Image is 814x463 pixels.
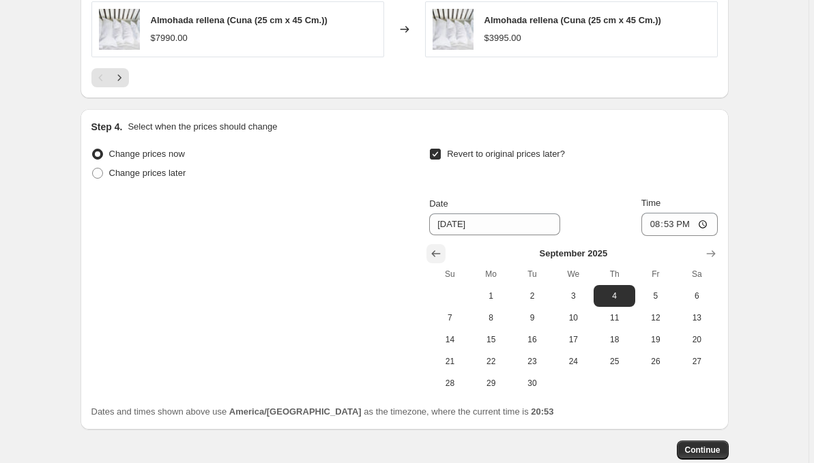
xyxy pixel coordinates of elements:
button: Thursday September 18 2025 [594,329,635,350]
span: We [558,269,588,280]
button: Monday September 1 2025 [471,285,512,307]
div: $7990.00 [151,31,188,45]
button: Thursday September 11 2025 [594,307,635,329]
span: 18 [599,334,629,345]
button: Wednesday September 3 2025 [553,285,594,307]
th: Wednesday [553,263,594,285]
button: Monday September 15 2025 [471,329,512,350]
span: 29 [476,378,506,389]
button: Monday September 22 2025 [471,350,512,372]
th: Friday [635,263,676,285]
span: 14 [435,334,465,345]
h2: Step 4. [91,120,123,134]
span: Th [599,269,629,280]
button: Monday September 29 2025 [471,372,512,394]
img: WhatsApp-Image-2021-06-09-at-21.29.18_80x.jpg [99,9,140,50]
span: 20 [682,334,712,345]
input: 12:00 [641,213,718,236]
input: 8/28/2025 [429,213,560,235]
button: Friday September 5 2025 [635,285,676,307]
th: Sunday [429,263,470,285]
b: America/[GEOGRAPHIC_DATA] [229,406,362,417]
span: Tu [517,269,547,280]
span: Change prices later [109,168,186,178]
button: Sunday September 28 2025 [429,372,470,394]
span: Date [429,198,448,209]
th: Saturday [676,263,717,285]
span: 12 [641,312,671,323]
span: 28 [435,378,465,389]
span: 10 [558,312,588,323]
button: Tuesday September 23 2025 [512,350,553,372]
button: Monday September 8 2025 [471,307,512,329]
button: Saturday September 13 2025 [676,307,717,329]
button: Friday September 12 2025 [635,307,676,329]
span: Almohada rellena (Cuna (25 cm x 45 Cm.)) [151,15,328,25]
button: Tuesday September 2 2025 [512,285,553,307]
span: Almohada rellena (Cuna (25 cm x 45 Cm.)) [484,15,661,25]
button: Wednesday September 24 2025 [553,350,594,372]
span: Revert to original prices later? [447,149,565,159]
span: Time [641,198,660,208]
button: Show previous month, August 2025 [426,244,446,263]
span: 4 [599,290,629,301]
b: 20:53 [531,406,553,417]
span: Mo [476,269,506,280]
span: 11 [599,312,629,323]
span: 17 [558,334,588,345]
span: 27 [682,356,712,367]
button: Tuesday September 9 2025 [512,307,553,329]
button: Friday September 26 2025 [635,350,676,372]
button: Friday September 19 2025 [635,329,676,350]
span: 7 [435,312,465,323]
span: 25 [599,356,629,367]
div: $3995.00 [484,31,521,45]
span: 2 [517,290,547,301]
span: 9 [517,312,547,323]
th: Tuesday [512,263,553,285]
span: 6 [682,290,712,301]
button: Show next month, October 2025 [701,244,721,263]
span: 24 [558,356,588,367]
span: 16 [517,334,547,345]
button: Continue [677,440,729,460]
span: Su [435,269,465,280]
span: Continue [685,445,721,455]
span: 15 [476,334,506,345]
button: Sunday September 21 2025 [429,350,470,372]
span: 1 [476,290,506,301]
button: Tuesday September 30 2025 [512,372,553,394]
span: Dates and times shown above use as the timezone, where the current time is [91,406,554,417]
span: 22 [476,356,506,367]
span: 23 [517,356,547,367]
button: Thursday September 25 2025 [594,350,635,372]
span: 5 [641,290,671,301]
span: 30 [517,378,547,389]
span: Fr [641,269,671,280]
p: Select when the prices should change [128,120,277,134]
button: Wednesday September 17 2025 [553,329,594,350]
button: Thursday September 4 2025 [594,285,635,307]
img: WhatsApp-Image-2021-06-09-at-21.29.18_80x.jpg [433,9,474,50]
span: 13 [682,312,712,323]
button: Saturday September 27 2025 [676,350,717,372]
button: Sunday September 14 2025 [429,329,470,350]
span: 19 [641,334,671,345]
th: Monday [471,263,512,285]
button: Tuesday September 16 2025 [512,329,553,350]
button: Saturday September 20 2025 [676,329,717,350]
span: 21 [435,356,465,367]
nav: Pagination [91,68,129,87]
span: Sa [682,269,712,280]
button: Sunday September 7 2025 [429,307,470,329]
button: Next [110,68,129,87]
span: Change prices now [109,149,185,159]
span: 8 [476,312,506,323]
th: Thursday [594,263,635,285]
button: Wednesday September 10 2025 [553,307,594,329]
span: 3 [558,290,588,301]
button: Saturday September 6 2025 [676,285,717,307]
span: 26 [641,356,671,367]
